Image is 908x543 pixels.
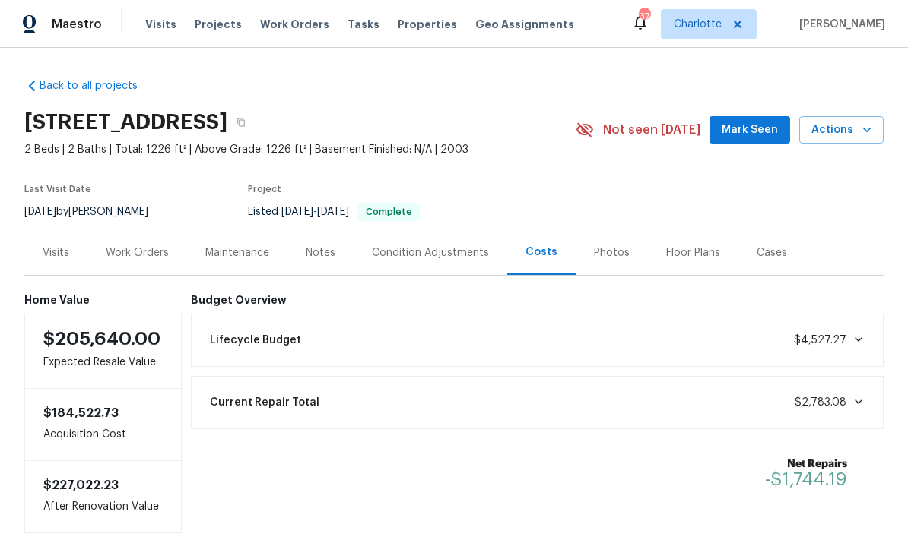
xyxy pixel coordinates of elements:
[227,109,255,136] button: Copy Address
[793,17,885,32] span: [PERSON_NAME]
[106,245,169,260] div: Work Orders
[24,203,167,221] div: by [PERSON_NAME]
[24,207,56,217] span: [DATE]
[348,19,379,30] span: Tasks
[794,335,846,346] span: $4,527.27
[195,17,242,32] span: Projects
[811,121,871,140] span: Actions
[43,245,69,260] div: Visits
[360,207,418,216] span: Complete
[248,207,420,217] span: Listed
[594,245,630,260] div: Photos
[43,407,119,419] span: $184,522.73
[317,207,349,217] span: [DATE]
[639,9,649,24] div: 37
[525,245,557,260] div: Costs
[722,121,778,140] span: Mark Seen
[765,470,847,488] span: -$1,744.19
[205,245,269,260] div: Maintenance
[799,116,884,144] button: Actions
[210,333,301,348] span: Lifecycle Budget
[765,456,847,472] b: Net Repairs
[24,294,182,306] h6: Home Value
[210,395,319,410] span: Current Repair Total
[666,245,720,260] div: Floor Plans
[260,17,329,32] span: Work Orders
[24,115,227,130] h2: [STREET_ADDRESS]
[191,294,884,306] h6: Budget Overview
[281,207,313,217] span: [DATE]
[24,185,91,194] span: Last Visit Date
[306,245,335,260] div: Notes
[674,17,722,32] span: Charlotte
[795,397,846,408] span: $2,783.08
[281,207,349,217] span: -
[757,245,787,260] div: Cases
[603,122,700,137] span: Not seen [DATE]
[710,116,790,144] button: Mark Seen
[43,330,160,348] span: $205,640.00
[475,17,574,32] span: Geo Assignments
[398,17,457,32] span: Properties
[24,314,182,389] div: Expected Resale Value
[372,245,489,260] div: Condition Adjustments
[248,185,281,194] span: Project
[24,389,182,460] div: Acquisition Cost
[43,479,119,491] span: $227,022.23
[52,17,102,32] span: Maestro
[145,17,176,32] span: Visits
[24,142,576,157] span: 2 Beds | 2 Baths | Total: 1226 ft² | Above Grade: 1226 ft² | Basement Finished: N/A | 2003
[24,78,170,93] a: Back to all projects
[24,460,182,533] div: After Renovation Value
